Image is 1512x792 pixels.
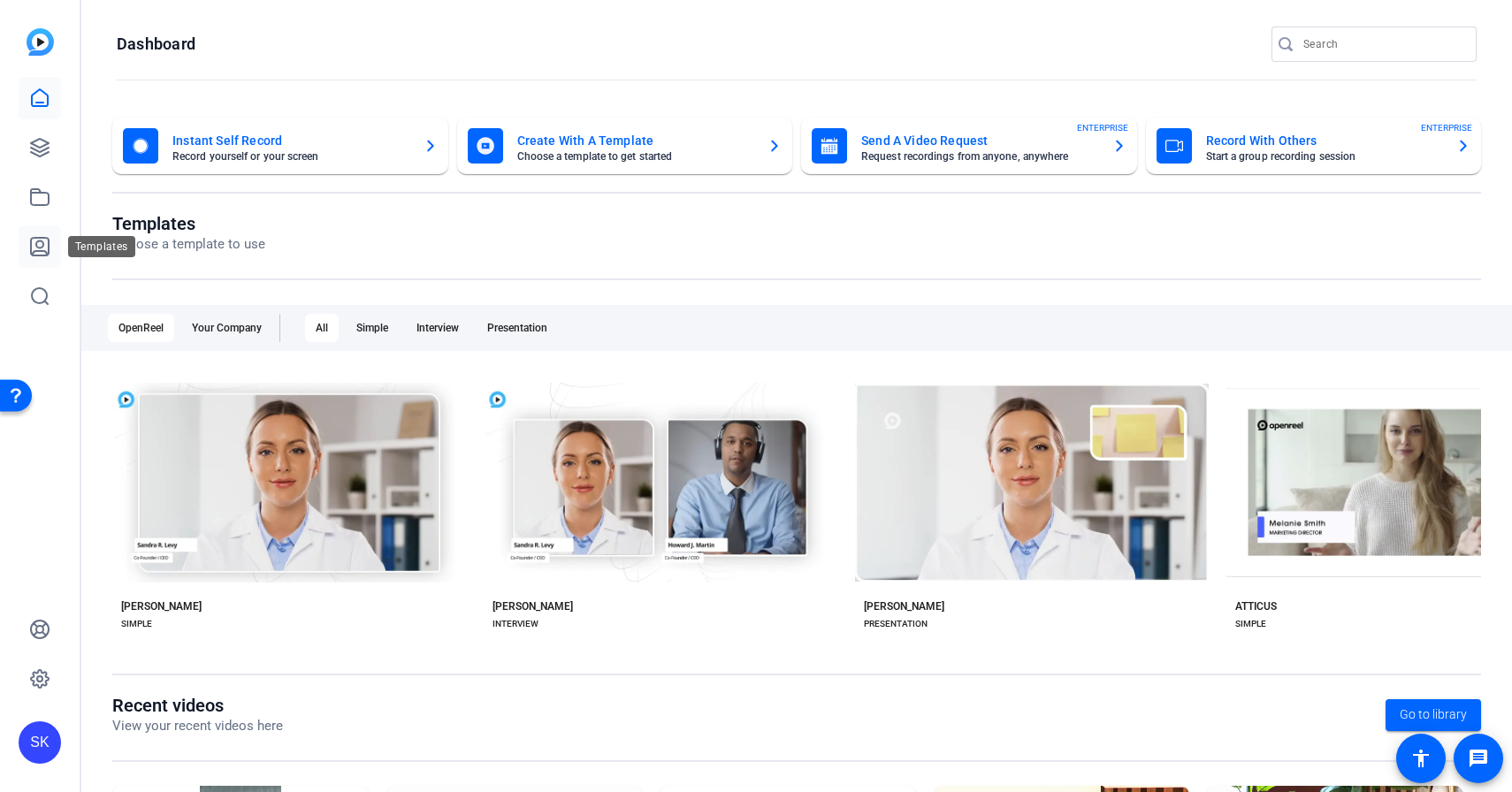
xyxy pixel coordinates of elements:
[1303,34,1462,55] input: Search
[27,28,54,56] img: blue-gradient.svg
[457,118,793,174] button: Create With A TemplateChoose a template to get started
[1235,599,1277,613] div: ATTICUS
[1235,617,1266,631] div: SIMPLE
[517,130,754,151] mat-card-title: Create With A Template
[1077,121,1128,134] span: ENTERPRISE
[1468,748,1489,769] mat-icon: message
[1206,130,1443,151] mat-card-title: Record With Others
[117,34,195,55] h1: Dashboard
[121,599,202,613] div: [PERSON_NAME]
[864,617,928,631] div: PRESENTATION
[172,151,409,162] mat-card-subtitle: Record yourself or your screen
[68,236,135,257] div: Templates
[861,151,1098,162] mat-card-subtitle: Request recordings from anyone, anywhere
[477,314,558,342] div: Presentation
[172,130,409,151] mat-card-title: Instant Self Record
[181,314,272,342] div: Your Company
[801,118,1137,174] button: Send A Video RequestRequest recordings from anyone, anywhereENTERPRISE
[517,151,754,162] mat-card-subtitle: Choose a template to get started
[864,599,944,613] div: [PERSON_NAME]
[406,314,470,342] div: Interview
[861,130,1098,151] mat-card-title: Send A Video Request
[121,617,152,631] div: SIMPLE
[493,617,538,631] div: INTERVIEW
[1400,705,1467,724] span: Go to library
[112,118,448,174] button: Instant Self RecordRecord yourself or your screen
[493,599,573,613] div: [PERSON_NAME]
[112,234,265,255] p: Choose a template to use
[305,314,339,342] div: All
[19,721,61,764] div: SK
[1146,118,1482,174] button: Record With OthersStart a group recording sessionENTERPRISE
[1410,748,1432,769] mat-icon: accessibility
[112,213,265,234] h1: Templates
[1206,151,1443,162] mat-card-subtitle: Start a group recording session
[112,716,283,736] p: View your recent videos here
[1421,121,1472,134] span: ENTERPRISE
[346,314,399,342] div: Simple
[108,314,174,342] div: OpenReel
[112,695,283,716] h1: Recent videos
[1386,699,1481,731] a: Go to library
